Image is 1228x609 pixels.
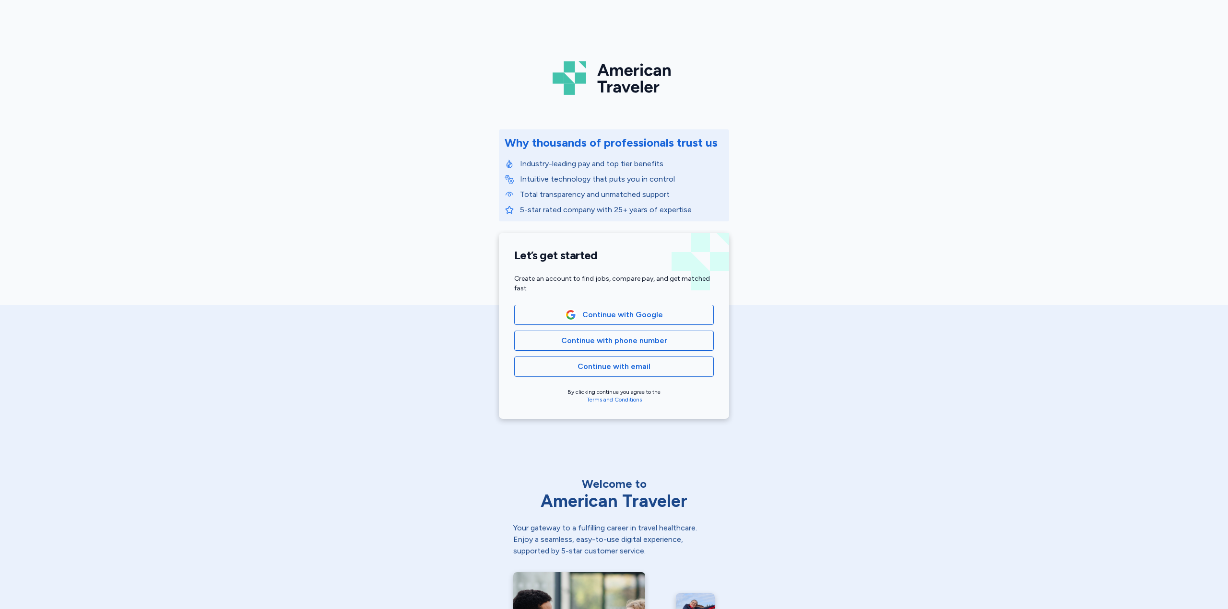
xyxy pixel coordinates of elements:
[513,522,715,557] div: Your gateway to a fulfilling career in travel healthcare. Enjoy a seamless, easy-to-use digital e...
[587,396,642,403] a: Terms and Conditions
[514,331,714,351] button: Continue with phone number
[514,388,714,403] div: By clicking continue you agree to the
[520,158,723,170] p: Industry-leading pay and top tier benefits
[513,492,715,511] div: American Traveler
[514,274,714,293] div: Create an account to find jobs, compare pay, and get matched fast
[520,173,723,185] p: Intuitive technology that puts you in control
[561,335,667,346] span: Continue with phone number
[513,476,715,492] div: Welcome to
[566,310,576,320] img: Google Logo
[578,361,650,372] span: Continue with email
[582,309,663,321] span: Continue with Google
[520,189,723,200] p: Total transparency and unmatched support
[514,305,714,325] button: Google LogoContinue with Google
[514,356,714,377] button: Continue with email
[520,204,723,216] p: 5-star rated company with 25+ years of expertise
[514,248,714,263] h1: Let’s get started
[505,135,718,150] div: Why thousands of professionals trust us
[553,57,675,99] img: Logo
